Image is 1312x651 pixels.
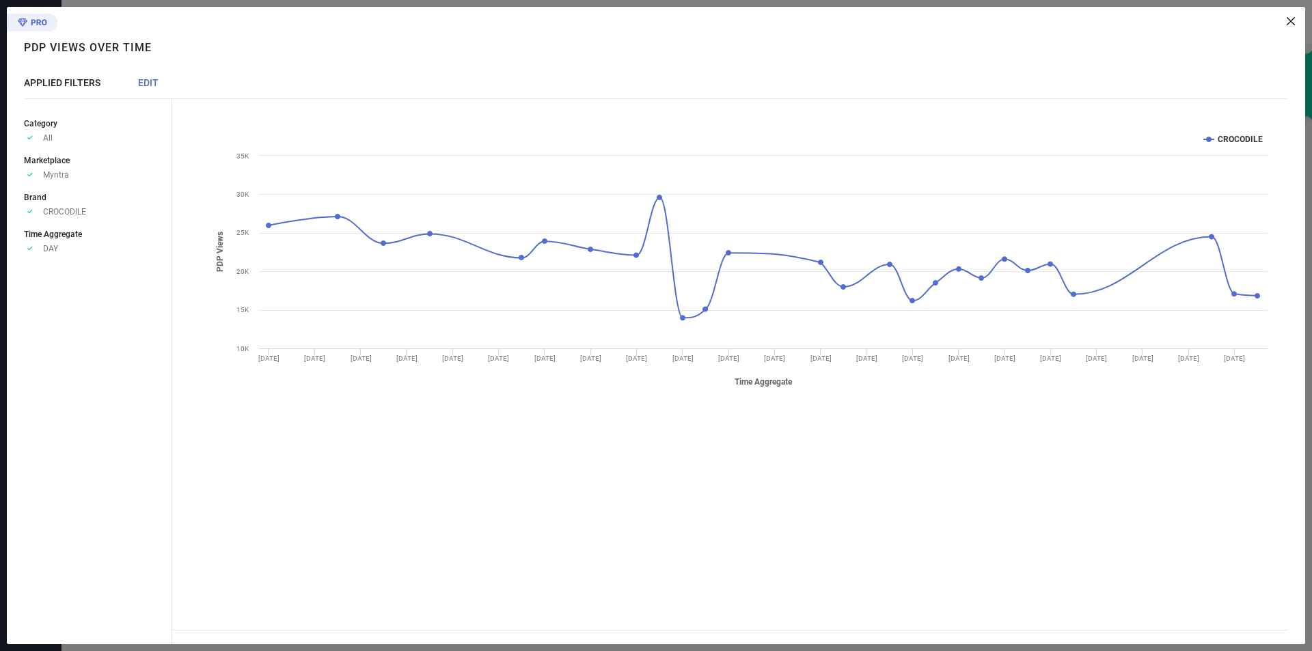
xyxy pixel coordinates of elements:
[7,14,57,34] div: Premium
[24,77,100,88] span: APPLIED FILTERS
[994,355,1015,362] text: [DATE]
[24,230,82,239] span: Time Aggregate
[1218,135,1263,144] text: CROCODILE
[1040,355,1061,362] text: [DATE]
[1132,355,1153,362] text: [DATE]
[24,156,70,165] span: Marketplace
[810,355,832,362] text: [DATE]
[672,355,694,362] text: [DATE]
[236,229,249,236] text: 25K
[764,355,785,362] text: [DATE]
[43,170,69,180] span: Myntra
[138,77,159,88] span: EDIT
[735,377,793,387] tspan: Time Aggregate
[718,355,739,362] text: [DATE]
[215,232,225,273] tspan: PDP Views
[236,152,249,160] text: 35K
[236,268,249,275] text: 20K
[24,193,46,202] span: Brand
[580,355,601,362] text: [DATE]
[43,244,58,253] span: DAY
[948,355,970,362] text: [DATE]
[396,355,418,362] text: [DATE]
[236,345,249,352] text: 10K
[902,355,923,362] text: [DATE]
[351,355,372,362] text: [DATE]
[236,191,249,198] text: 30K
[1086,355,1107,362] text: [DATE]
[626,355,647,362] text: [DATE]
[258,355,279,362] text: [DATE]
[1178,355,1199,362] text: [DATE]
[43,133,53,143] span: All
[488,355,509,362] text: [DATE]
[534,355,556,362] text: [DATE]
[856,355,877,362] text: [DATE]
[442,355,463,362] text: [DATE]
[236,306,249,314] text: 15K
[1224,355,1245,362] text: [DATE]
[24,41,152,54] h1: PDP Views over time
[304,355,325,362] text: [DATE]
[24,119,57,128] span: Category
[43,207,86,217] span: CROCODILE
